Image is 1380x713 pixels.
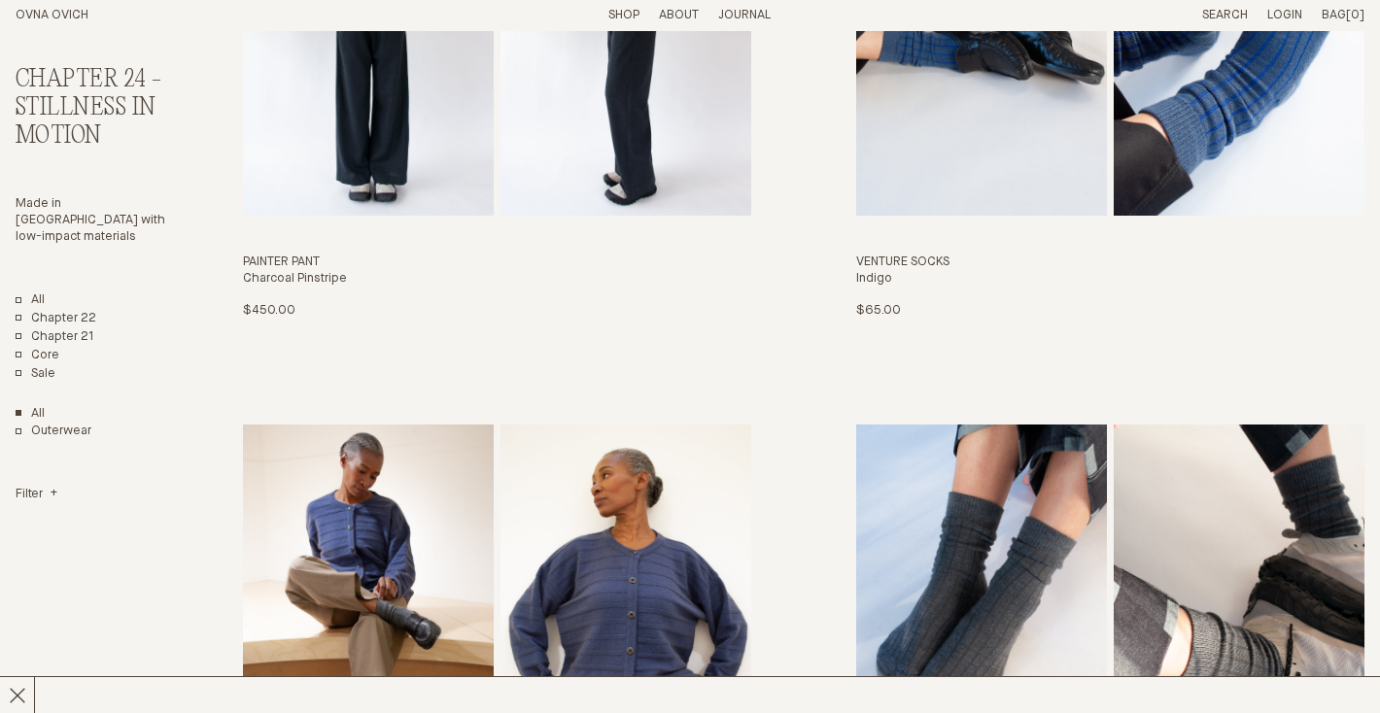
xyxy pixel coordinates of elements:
span: Made in [GEOGRAPHIC_DATA] with low-impact materials [16,197,165,243]
span: Bag [1322,9,1346,21]
a: Core [16,348,59,364]
summary: About [659,8,699,24]
a: Chapter 22 [16,311,96,327]
h4: Indigo [856,271,1364,288]
h3: Venture Socks [856,255,1364,271]
a: All [16,292,45,309]
span: [0] [1346,9,1364,21]
a: Show All [16,406,45,423]
h4: Charcoal Pinstripe [243,271,751,288]
a: Outerwear [16,424,91,440]
h3: Painter Pant [243,255,751,271]
a: Login [1267,9,1302,21]
a: Journal [718,9,771,21]
h2: Chapter 24 -Stillness in Motion [16,66,171,150]
a: Home [16,9,88,21]
a: Shop [608,9,639,21]
a: Sale [16,366,55,383]
a: Search [1202,9,1248,21]
span: $65.00 [856,304,901,317]
span: $450.00 [243,304,295,317]
summary: Filter [16,487,57,503]
a: Chapter 21 [16,329,94,346]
